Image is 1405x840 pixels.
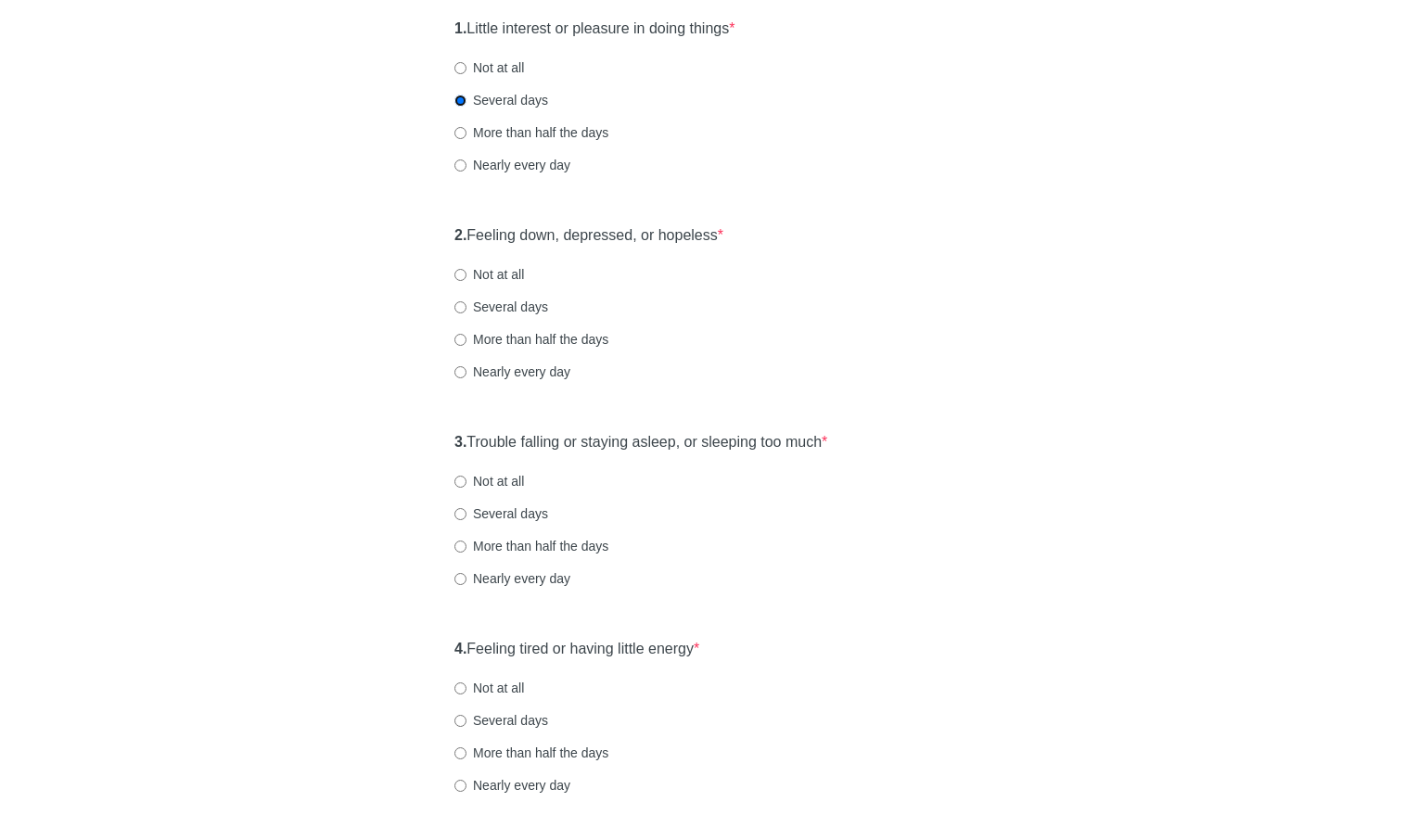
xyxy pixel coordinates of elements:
[454,508,466,520] input: Several days
[454,679,524,697] label: Not at all
[454,641,466,656] strong: 4.
[454,363,570,381] label: Nearly every day
[454,95,466,107] input: Several days
[454,62,466,74] input: Not at all
[454,711,548,730] label: Several days
[454,91,548,109] label: Several days
[454,504,548,523] label: Several days
[454,330,608,349] label: More than half the days
[454,127,466,139] input: More than half the days
[454,58,524,77] label: Not at all
[454,269,466,281] input: Not at all
[454,19,734,40] label: Little interest or pleasure in doing things
[454,780,466,792] input: Nearly every day
[454,334,466,346] input: More than half the days
[454,744,608,762] label: More than half the days
[454,569,570,588] label: Nearly every day
[454,639,699,660] label: Feeling tired or having little energy
[454,123,608,142] label: More than half the days
[454,537,608,555] label: More than half the days
[454,298,548,316] label: Several days
[454,541,466,553] input: More than half the days
[454,301,466,313] input: Several days
[454,776,570,795] label: Nearly every day
[454,573,466,585] input: Nearly every day
[454,432,827,453] label: Trouble falling or staying asleep, or sleeping too much
[454,715,466,727] input: Several days
[454,366,466,378] input: Nearly every day
[454,434,466,450] strong: 3.
[454,476,466,488] input: Not at all
[454,159,466,172] input: Nearly every day
[454,156,570,174] label: Nearly every day
[454,225,723,247] label: Feeling down, depressed, or hopeless
[454,747,466,759] input: More than half the days
[454,472,524,490] label: Not at all
[454,227,466,243] strong: 2.
[454,265,524,284] label: Not at all
[454,682,466,694] input: Not at all
[454,20,466,36] strong: 1.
